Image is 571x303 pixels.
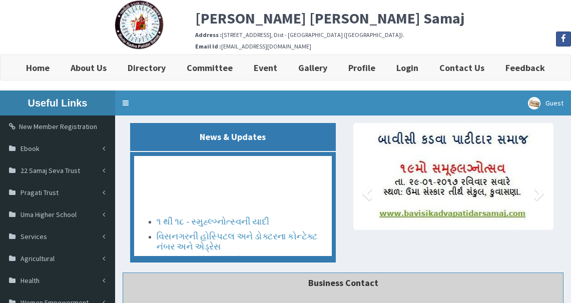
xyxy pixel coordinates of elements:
[21,166,80,175] span: 22 Samaj Seva Trust
[195,8,464,27] b: [PERSON_NAME] [PERSON_NAME] Samaj
[195,42,221,50] b: Email Id :
[21,188,59,197] span: Pragati Trust
[348,62,375,73] b: Profile
[195,31,222,38] b: Address :
[429,55,495,80] a: Contact Us
[21,276,40,285] span: Health
[117,55,176,80] a: Directory
[60,55,117,80] a: About Us
[396,62,418,73] b: Login
[21,144,40,153] span: Ebook
[243,55,288,80] a: Event
[200,131,266,142] b: News & Updates
[21,254,55,263] span: Agricultural
[157,209,269,221] a: ૧ થી ૧૮ - સ્મુહ્લ્ગ્નોત્સ્વની યાદી
[338,55,386,80] a: Profile
[288,55,338,80] a: Gallery
[128,62,166,73] b: Directory
[495,55,555,80] a: Feedback
[308,277,378,288] b: Business Contact
[16,55,60,80] a: Home
[520,90,571,115] a: Guest
[28,97,88,108] b: Useful Links
[505,62,545,73] b: Feedback
[21,232,47,241] span: Services
[176,55,243,80] a: Committee
[528,97,540,109] img: User Image
[71,62,107,73] b: About Us
[195,31,571,38] h6: [STREET_ADDRESS], Dist - [GEOGRAPHIC_DATA] ([GEOGRAPHIC_DATA]).
[545,98,563,107] span: Guest
[21,210,77,219] span: Uma Higher School
[439,62,484,73] b: Contact Us
[187,62,233,73] b: Committee
[157,224,317,246] a: વિસનગરની હોસ્પિટલ અને ડોક્ટરના કોન્ટેક્ટ નંબર અને એડ્રેસ
[157,249,274,261] a: મહેસાણાના ડોક્ટર કોન્ટેક્ટ નંબર
[195,43,571,49] h6: [EMAIL_ADDRESS][DOMAIN_NAME]
[386,55,429,80] a: Login
[254,62,277,73] b: Event
[26,62,50,73] b: Home
[353,123,553,230] img: image
[298,62,327,73] b: Gallery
